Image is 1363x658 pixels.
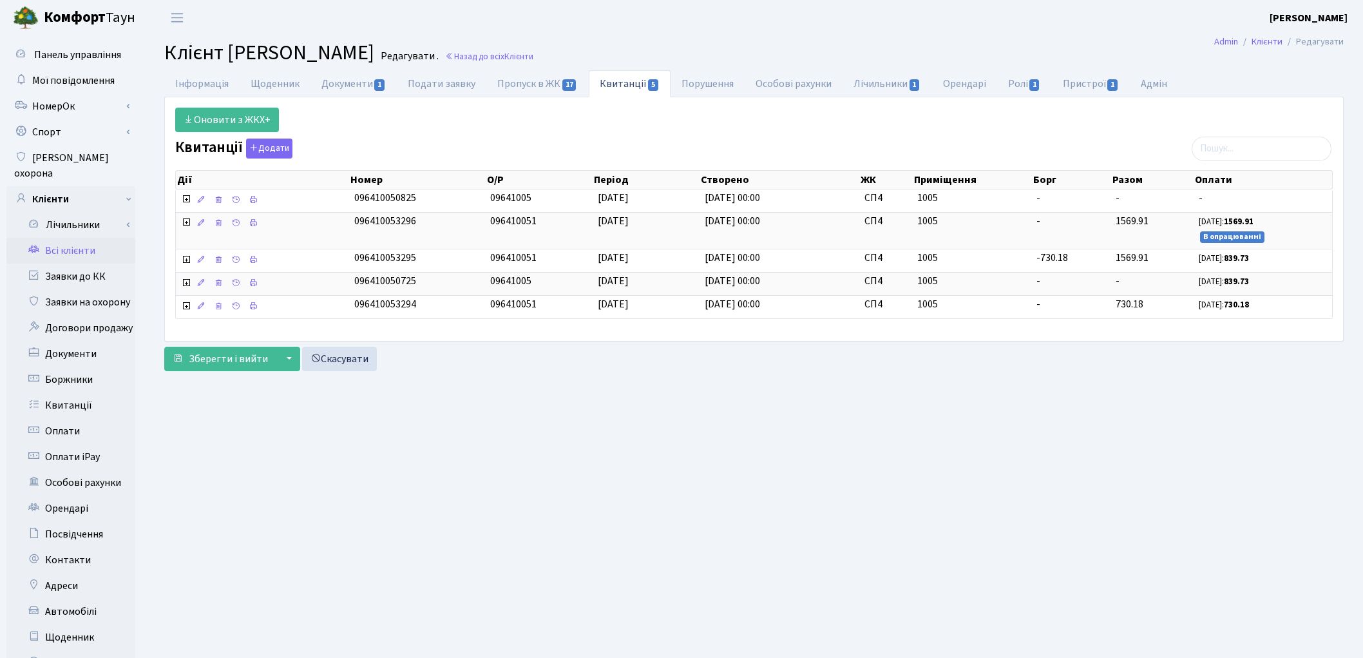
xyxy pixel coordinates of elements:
[1029,79,1040,91] span: 1
[1107,79,1118,91] span: 1
[490,297,537,311] span: 096410051
[864,274,907,289] span: СП4
[1224,253,1249,264] b: 839.73
[1270,10,1348,26] a: [PERSON_NAME]
[917,274,1026,289] span: 1005
[34,48,121,62] span: Панель управління
[176,171,349,189] th: Дії
[913,171,1032,189] th: Приміщення
[598,214,629,228] span: [DATE]
[705,251,760,265] span: [DATE] 00:00
[246,139,292,159] button: Квитанції
[15,212,135,238] a: Лічильники
[243,136,292,159] a: Додати
[445,50,533,63] a: Назад до всіхКлієнти
[705,191,760,205] span: [DATE] 00:00
[745,70,843,97] a: Особові рахунки
[6,418,135,444] a: Оплати
[1199,276,1249,287] small: [DATE]:
[302,347,377,371] a: Скасувати
[1200,231,1264,243] small: В опрацюванні
[598,274,629,288] span: [DATE]
[1036,274,1040,288] span: -
[490,274,531,288] span: 09641005
[1214,35,1238,48] a: Admin
[598,297,629,311] span: [DATE]
[490,214,537,228] span: 096410051
[843,70,931,97] a: Лічильники
[164,38,374,68] span: Клієнт [PERSON_NAME]
[189,352,268,366] span: Зберегти і вийти
[6,496,135,521] a: Орендарі
[1199,253,1249,264] small: [DATE]:
[486,171,593,189] th: О/Р
[6,145,135,186] a: [PERSON_NAME] охорона
[504,50,533,63] span: Клієнти
[6,392,135,418] a: Квитанції
[1224,276,1249,287] b: 839.73
[1194,171,1332,189] th: Оплати
[490,251,537,265] span: 096410051
[354,214,416,228] span: 096410053296
[240,70,310,97] a: Щоденник
[6,470,135,496] a: Особові рахунки
[1116,274,1120,288] span: -
[6,341,135,367] a: Документи
[1052,70,1130,97] a: Пристрої
[917,297,1026,312] span: 1005
[1199,216,1253,227] small: [DATE]:
[910,79,920,91] span: 1
[705,274,760,288] span: [DATE] 00:00
[1199,191,1327,206] span: -
[917,251,1026,266] span: 1005
[161,7,193,28] button: Переключити навігацію
[354,191,416,205] span: 096410050825
[13,5,39,31] img: logo.png
[1111,171,1194,189] th: Разом
[6,119,135,145] a: Спорт
[175,108,279,132] a: Оновити з ЖКХ+
[1252,35,1282,48] a: Клієнти
[917,214,1026,229] span: 1005
[6,93,135,119] a: НомерОк
[1036,297,1040,311] span: -
[562,79,577,91] span: 17
[932,70,997,97] a: Орендарі
[1224,299,1249,311] b: 730.18
[6,573,135,599] a: Адреси
[486,70,588,97] a: Пропуск в ЖК
[1224,216,1253,227] b: 1569.91
[44,7,135,29] span: Таун
[705,297,760,311] span: [DATE] 00:00
[593,171,700,189] th: Період
[175,139,292,159] label: Квитанції
[997,70,1052,97] a: Ролі
[864,251,907,266] span: СП4
[1192,137,1331,161] input: Пошук...
[310,70,397,97] a: Документи
[1036,251,1068,265] span: -730.18
[6,547,135,573] a: Контакти
[354,251,416,265] span: 096410053295
[1116,297,1143,311] span: 730.18
[349,171,486,189] th: Номер
[6,624,135,650] a: Щоденник
[6,186,135,212] a: Клієнти
[1116,214,1149,228] span: 1569.91
[700,171,859,189] th: Створено
[1116,251,1149,265] span: 1569.91
[6,238,135,264] a: Всі клієнти
[705,214,760,228] span: [DATE] 00:00
[1282,35,1344,49] li: Редагувати
[671,70,745,97] a: Порушення
[917,191,1026,206] span: 1005
[1116,191,1120,205] span: -
[1130,70,1178,97] a: Адмін
[374,79,385,91] span: 1
[598,191,629,205] span: [DATE]
[6,42,135,68] a: Панель управління
[598,251,629,265] span: [DATE]
[32,73,115,88] span: Мої повідомлення
[6,289,135,315] a: Заявки на охорону
[1032,171,1111,189] th: Борг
